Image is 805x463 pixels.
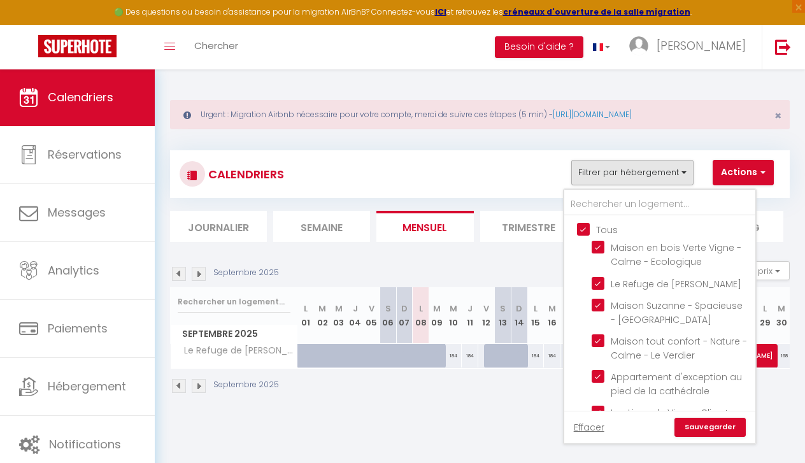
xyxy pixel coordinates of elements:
[527,287,544,344] th: 15
[48,320,108,336] span: Paiements
[564,193,755,216] input: Rechercher un logement...
[775,39,791,55] img: logout
[534,303,538,315] abbr: L
[544,287,560,344] th: 16
[314,287,331,344] th: 02
[171,325,297,343] span: Septembre 2025
[49,436,121,452] span: Notifications
[620,25,762,69] a: ... [PERSON_NAME]
[194,39,238,52] span: Chercher
[462,287,478,344] th: 11
[48,262,99,278] span: Analytics
[173,344,300,358] span: Le Refuge de [PERSON_NAME]
[713,160,774,185] button: Actions
[298,287,315,344] th: 01
[38,35,117,57] img: Super Booking
[571,160,694,185] button: Filtrer par hébergement
[611,371,742,397] span: Appartement d'exception au pied de la cathédrale
[413,287,429,344] th: 08
[48,378,126,394] span: Hébergement
[553,109,632,120] a: [URL][DOMAIN_NAME]
[657,38,746,53] span: [PERSON_NAME]
[170,211,267,242] li: Journalier
[500,303,506,315] abbr: S
[433,303,441,315] abbr: M
[773,287,790,344] th: 30
[483,303,489,315] abbr: V
[544,344,560,367] div: 184
[273,211,370,242] li: Semaine
[563,189,757,445] div: Filtrer par hébergement
[773,344,790,367] div: 168
[462,344,478,367] div: 184
[511,287,527,344] th: 14
[560,287,577,344] th: 17
[385,303,391,315] abbr: S
[480,211,577,242] li: Trimestre
[560,344,577,367] div: 184
[435,6,446,17] a: ICI
[48,204,106,220] span: Messages
[495,287,511,344] th: 13
[467,303,473,315] abbr: J
[205,160,284,189] h3: CALENDRIERS
[516,303,522,315] abbr: D
[185,25,248,69] a: Chercher
[347,287,364,344] th: 04
[548,303,556,315] abbr: M
[213,267,279,279] p: Septembre 2025
[10,5,48,43] button: Ouvrir le widget de chat LiveChat
[429,287,446,344] th: 09
[335,303,343,315] abbr: M
[674,418,746,437] a: Sauvegarder
[213,379,279,391] p: Septembre 2025
[450,303,457,315] abbr: M
[178,290,290,313] input: Rechercher un logement...
[611,335,747,362] span: Maison tout confort - Nature - Calme - Le Verdier
[318,303,326,315] abbr: M
[401,303,408,315] abbr: D
[376,211,473,242] li: Mensuel
[445,344,462,367] div: 184
[48,89,113,105] span: Calendriers
[629,36,648,55] img: ...
[170,100,790,129] div: Urgent : Migration Airbnb nécessaire pour votre compte, merci de suivre ces étapes (5 min) -
[380,287,396,344] th: 06
[757,287,774,344] th: 29
[331,287,347,344] th: 03
[763,303,767,315] abbr: L
[396,287,413,344] th: 07
[495,36,583,58] button: Besoin d'aide ?
[503,6,690,17] a: créneaux d'ouverture de la salle migration
[611,299,743,326] span: Maison Suzanne - Spacieuse - [GEOGRAPHIC_DATA]
[774,110,781,122] button: Close
[419,303,423,315] abbr: L
[774,108,781,124] span: ×
[304,303,308,315] abbr: L
[353,303,358,315] abbr: J
[445,287,462,344] th: 10
[527,344,544,367] div: 184
[574,420,604,434] a: Effacer
[778,303,785,315] abbr: M
[364,287,380,344] th: 05
[478,287,495,344] th: 12
[48,146,122,162] span: Réservations
[369,303,374,315] abbr: V
[611,241,741,268] span: Maison en bois Verte Vigne - Calme - Ecologique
